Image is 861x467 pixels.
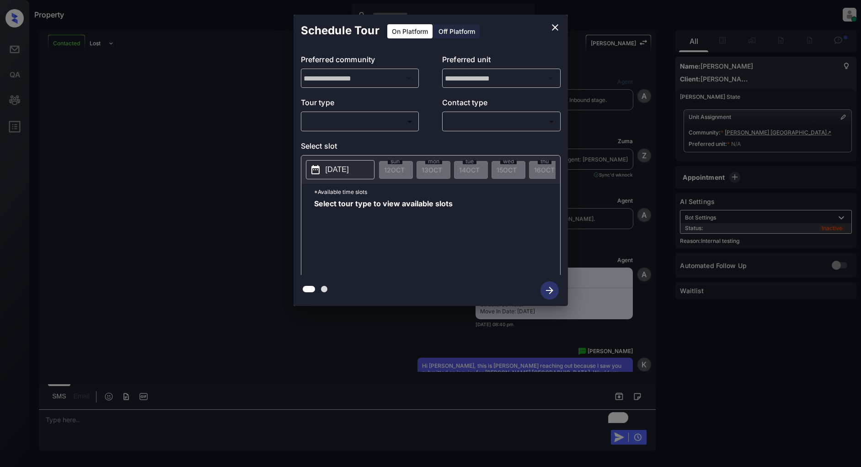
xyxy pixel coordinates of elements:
span: Select tour type to view available slots [314,200,453,273]
div: On Platform [387,24,433,38]
p: Tour type [301,97,419,112]
button: close [546,18,564,37]
button: [DATE] [306,160,374,179]
p: Preferred community [301,54,419,69]
p: [DATE] [326,164,349,175]
p: Select slot [301,140,561,155]
p: Contact type [442,97,561,112]
div: Off Platform [434,24,480,38]
p: Preferred unit [442,54,561,69]
h2: Schedule Tour [294,15,387,47]
p: *Available time slots [314,184,560,200]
